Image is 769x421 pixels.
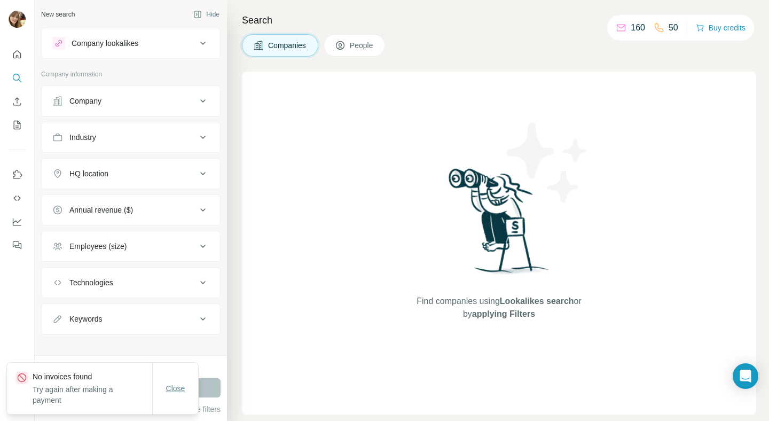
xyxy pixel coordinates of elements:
[9,165,26,184] button: Use Surfe on LinkedIn
[444,166,555,285] img: Surfe Illustration - Woman searching with binoculars
[42,30,220,56] button: Company lookalikes
[9,68,26,88] button: Search
[72,38,138,49] div: Company lookalikes
[499,114,595,210] img: Surfe Illustration - Stars
[33,371,152,382] p: No invoices found
[413,295,584,321] span: Find companies using or by
[69,314,102,324] div: Keywords
[9,212,26,231] button: Dashboard
[42,161,220,186] button: HQ location
[9,45,26,64] button: Quick start
[186,6,227,22] button: Hide
[42,124,220,150] button: Industry
[733,363,758,389] div: Open Intercom Messenger
[41,69,221,79] p: Company information
[242,13,756,28] h4: Search
[69,132,96,143] div: Industry
[9,115,26,135] button: My lists
[166,383,185,394] span: Close
[42,88,220,114] button: Company
[9,189,26,208] button: Use Surfe API
[350,40,374,51] span: People
[500,297,574,306] span: Lookalikes search
[42,197,220,223] button: Annual revenue ($)
[69,241,127,252] div: Employees (size)
[33,384,152,406] p: Try again after making a payment
[159,379,193,398] button: Close
[696,20,746,35] button: Buy credits
[669,21,678,34] p: 50
[69,277,113,288] div: Technologies
[9,92,26,111] button: Enrich CSV
[472,309,535,318] span: applying Filters
[42,233,220,259] button: Employees (size)
[69,205,133,215] div: Annual revenue ($)
[268,40,307,51] span: Companies
[41,10,75,19] div: New search
[42,306,220,332] button: Keywords
[9,11,26,28] img: Avatar
[631,21,645,34] p: 160
[9,236,26,255] button: Feedback
[69,168,108,179] div: HQ location
[42,270,220,295] button: Technologies
[69,96,101,106] div: Company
